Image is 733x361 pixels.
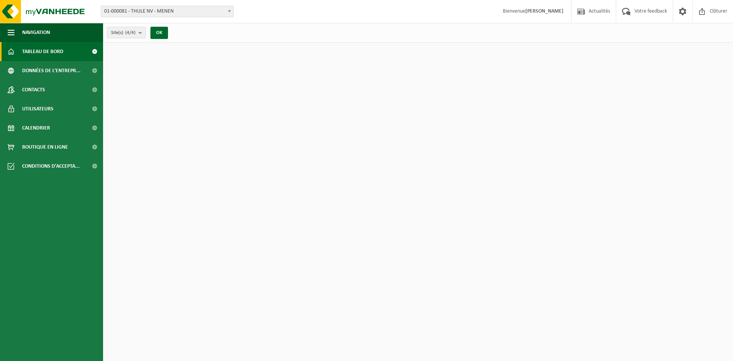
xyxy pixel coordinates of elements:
span: Contacts [22,80,45,99]
span: 01-000081 - THULE NV - MENEN [101,6,234,17]
span: Navigation [22,23,50,42]
span: Données de l'entrepr... [22,61,81,80]
strong: [PERSON_NAME] [525,8,563,14]
span: Site(s) [111,27,136,39]
button: OK [150,27,168,39]
span: 01-000081 - THULE NV - MENEN [101,6,233,17]
span: Boutique en ligne [22,138,68,157]
span: Tableau de bord [22,42,63,61]
span: Utilisateurs [22,99,53,118]
button: Site(s)(4/4) [107,27,146,38]
span: Calendrier [22,118,50,138]
span: Conditions d'accepta... [22,157,80,176]
count: (4/4) [125,30,136,35]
